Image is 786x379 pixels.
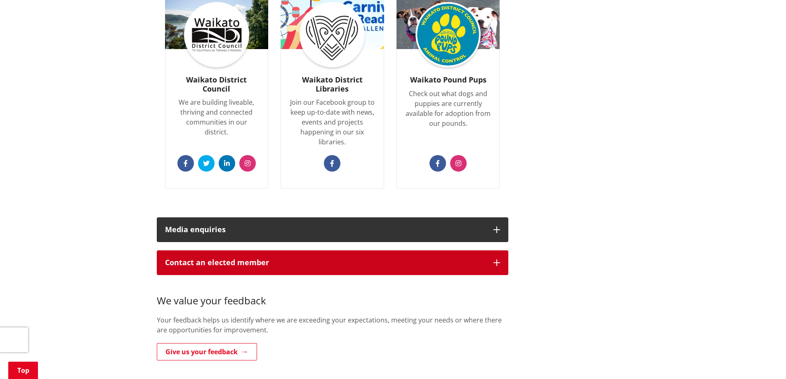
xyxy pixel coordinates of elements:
[174,97,260,137] p: We are building liveable, thriving and connected communities in our district.
[748,344,778,374] iframe: Messenger Launcher
[186,4,248,66] img: Waikato District Council Facebook icon
[8,362,38,379] a: Top
[417,4,479,66] img: Pound Pups Facebook icon
[157,283,508,307] h3: We value your feedback
[405,75,491,85] h3: Waikato Pound Pups
[301,4,363,66] img: Waikato District Libraries Facebook icon
[157,250,508,275] button: Contact an elected member
[174,75,260,93] h3: Waikato District Council
[289,97,375,147] p: Join our Facebook group to keep up-to-date with news, events and projects happening in our six li...
[157,217,508,242] button: Media enquiries
[289,75,375,93] h3: Waikato District Libraries
[165,259,485,267] p: Contact an elected member
[165,226,485,234] div: Media enquiries
[405,89,491,128] p: Check out what dogs and puppies are currently available for adoption from our pounds.
[157,343,257,360] a: Give us your feedback
[157,315,508,335] p: Your feedback helps us identify where we are exceeding your expectations, meeting your needs or w...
